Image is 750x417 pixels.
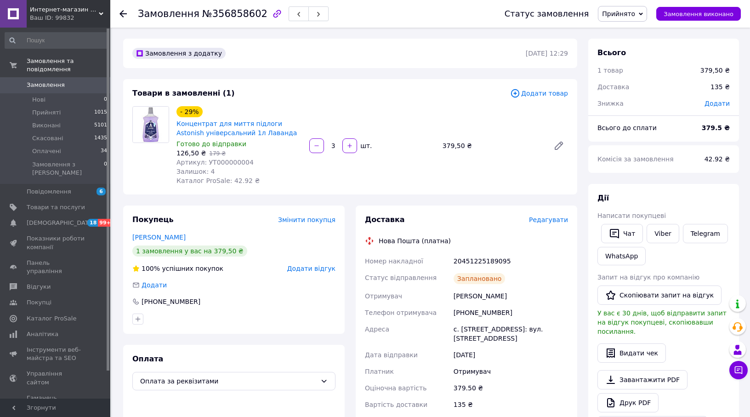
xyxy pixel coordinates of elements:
[132,215,174,224] span: Покупець
[365,215,405,224] span: Доставка
[365,368,394,375] span: Платник
[104,96,107,104] span: 0
[705,100,730,107] span: Додати
[452,396,570,413] div: 135 ₴
[705,77,735,97] div: 135 ₴
[133,107,169,143] img: Концентрат для миття підлоги Astonish універсальний 1л Лаванда
[142,281,167,289] span: Додати
[104,160,107,177] span: 0
[132,354,163,363] span: Оплата
[529,216,568,223] span: Редагувати
[97,188,106,195] span: 6
[32,134,63,143] span: Скасовані
[27,298,51,307] span: Покупці
[510,88,568,98] span: Додати товар
[27,283,51,291] span: Відгуки
[176,168,215,175] span: Залишок: 4
[454,273,506,284] div: Заплановано
[656,7,741,21] button: Замовлення виконано
[132,246,247,257] div: 1 замовлення у вас на 379,50 ₴
[597,194,609,202] span: Дії
[452,347,570,363] div: [DATE]
[87,219,98,227] span: 18
[452,304,570,321] div: [PHONE_NUMBER]
[601,224,643,243] button: Чат
[452,288,570,304] div: [PERSON_NAME]
[138,8,199,19] span: Замовлення
[27,219,95,227] span: [DEMOGRAPHIC_DATA]
[27,259,85,275] span: Панель управління
[98,219,113,227] span: 99+
[452,363,570,380] div: Отримувач
[597,274,699,281] span: Запит на відгук про компанію
[32,96,45,104] span: Нові
[597,83,629,91] span: Доставка
[365,401,427,408] span: Вартість доставки
[94,134,107,143] span: 1435
[176,120,297,137] a: Концентрат для миття підлоги Astonish універсальний 1л Лаванда
[27,370,85,386] span: Управління сайтом
[597,124,657,131] span: Всього до сплати
[452,253,570,269] div: 20451225189095
[176,149,206,157] span: 126,50 ₴
[358,141,373,150] div: шт.
[30,14,110,22] div: Ваш ID: 99832
[278,216,335,223] span: Змінити покупця
[132,234,186,241] a: [PERSON_NAME]
[602,10,635,17] span: Прийнято
[700,66,730,75] div: 379,50 ₴
[597,309,727,335] span: У вас є 30 днів, щоб відправити запит на відгук покупцеві, скопіювавши посилання.
[729,361,748,379] button: Чат з покупцем
[365,274,437,281] span: Статус відправлення
[27,314,76,323] span: Каталог ProSale
[376,236,453,246] div: Нова Пошта (платна)
[32,109,61,117] span: Прийняті
[27,81,65,89] span: Замовлення
[32,147,61,155] span: Оплачені
[365,351,418,359] span: Дата відправки
[597,100,624,107] span: Знижка
[365,326,389,333] span: Адреса
[119,9,127,18] div: Повернутися назад
[27,234,85,251] span: Показники роботи компанії
[365,292,402,300] span: Отримувач
[94,109,107,117] span: 1015
[202,8,267,19] span: №356858602
[705,155,730,163] span: 42.92 ₴
[132,89,235,97] span: Товари в замовленні (1)
[27,57,110,74] span: Замовлення та повідомлення
[439,139,546,152] div: 379,50 ₴
[597,212,666,219] span: Написати покупцеві
[27,394,85,411] span: Гаманець компанії
[597,155,674,163] span: Комісія за замовлення
[365,309,437,316] span: Телефон отримувача
[176,159,254,166] span: Артикул: УТ000000004
[101,147,107,155] span: 34
[452,321,570,347] div: с. [STREET_ADDRESS]: вул. [STREET_ADDRESS]
[142,265,160,272] span: 100%
[140,376,317,386] span: Оплата за реквізитами
[597,48,626,57] span: Всього
[365,384,426,392] span: Оціночна вартість
[176,177,260,184] span: Каталог ProSale: 42.92 ₴
[664,11,733,17] span: Замовлення виконано
[365,257,423,265] span: Номер накладної
[597,393,659,412] a: Друк PDF
[452,380,570,396] div: 379.50 ₴
[550,137,568,155] a: Редагувати
[597,343,666,363] button: Видати чек
[683,224,728,243] a: Telegram
[176,140,246,148] span: Готово до відправки
[597,247,646,265] a: WhatsApp
[597,286,722,305] button: Скопіювати запит на відгук
[132,48,226,59] div: Замовлення з додатку
[505,9,589,18] div: Статус замовлення
[27,346,85,362] span: Інструменти веб-майстра та SEO
[176,106,203,117] div: - 29%
[132,264,223,273] div: успішних покупок
[32,121,61,130] span: Виконані
[526,50,568,57] time: [DATE] 12:29
[27,330,58,338] span: Аналітика
[209,150,226,157] span: 179 ₴
[702,124,730,131] b: 379.5 ₴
